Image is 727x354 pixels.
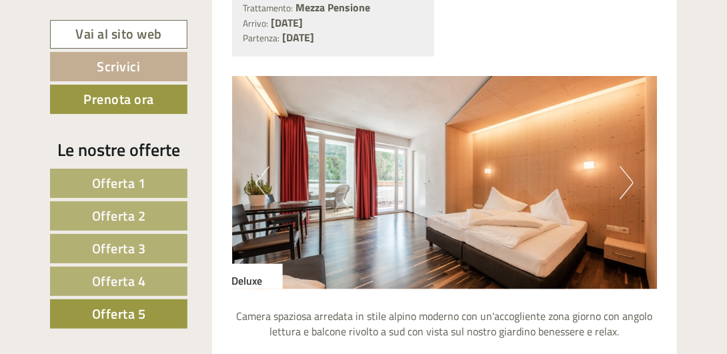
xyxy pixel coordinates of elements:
[243,1,293,15] small: Trattamento:
[92,205,146,226] span: Offerta 2
[620,167,634,200] button: Next
[232,77,658,289] img: image
[10,36,199,77] div: Buon giorno, come possiamo aiutarla?
[92,173,146,193] span: Offerta 1
[271,15,303,31] b: [DATE]
[283,29,315,45] b: [DATE]
[189,10,236,33] div: [DATE]
[255,167,269,200] button: Previous
[20,65,192,74] small: 17:48
[50,137,187,162] div: Le nostre offerte
[50,85,187,114] a: Prenota ora
[92,238,146,259] span: Offerta 3
[50,52,187,81] a: Scrivici
[20,39,192,49] div: [GEOGRAPHIC_DATA]
[243,31,280,45] small: Partenza:
[232,264,283,289] div: Deluxe
[92,271,146,291] span: Offerta 4
[50,20,187,49] a: Vai al sito web
[92,303,146,324] span: Offerta 5
[243,17,269,30] small: Arrivo:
